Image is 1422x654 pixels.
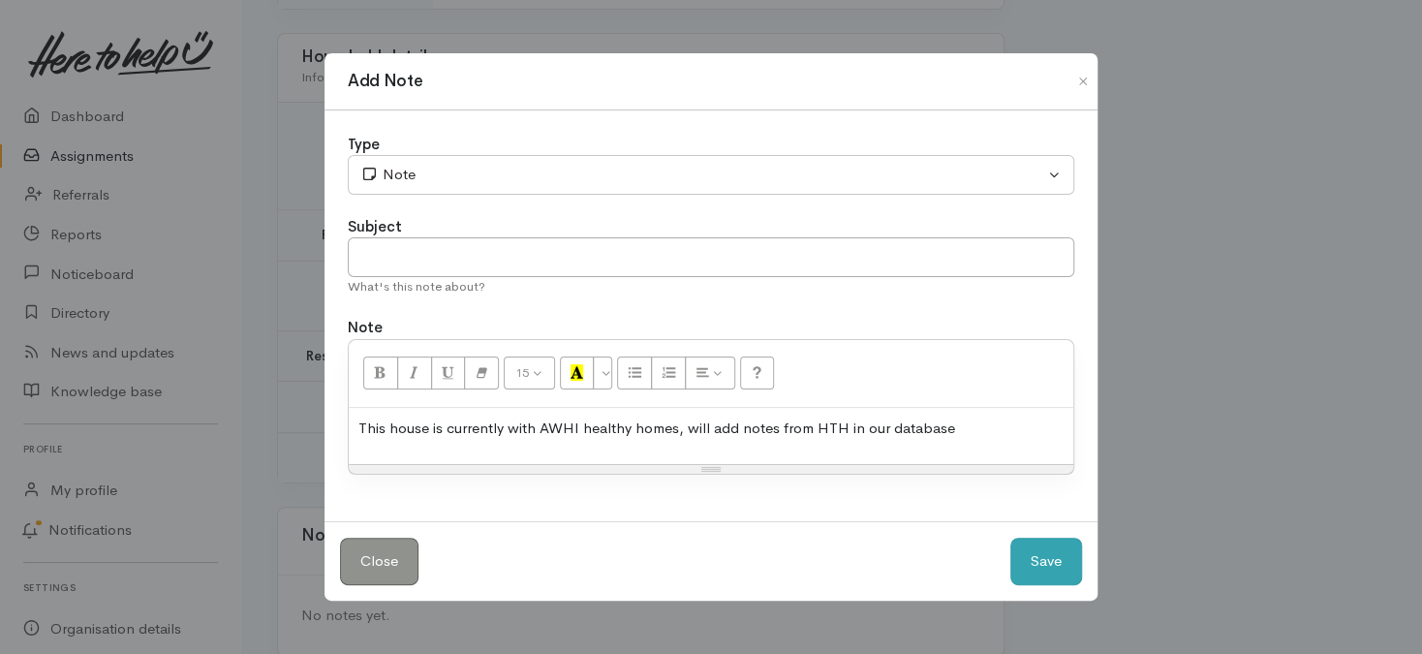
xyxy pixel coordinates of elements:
button: Close [1067,70,1098,93]
button: Note [348,155,1074,195]
button: Remove Font Style (CTRL+\) [464,357,499,389]
label: Subject [348,216,402,238]
span: 15 [515,364,529,381]
label: Type [348,134,380,156]
button: Underline (CTRL+U) [431,357,466,389]
button: Help [740,357,775,389]
button: More Color [593,357,612,389]
div: Resize [349,465,1073,474]
button: Italic (CTRL+I) [397,357,432,389]
div: What's this note about? [348,277,1074,296]
label: Note [348,317,383,339]
button: Font Size [504,357,555,389]
button: Unordered list (CTRL+SHIFT+NUM7) [617,357,652,389]
button: Recent Color [560,357,595,389]
button: Save [1010,538,1082,585]
div: Note [360,164,1044,186]
button: Paragraph [685,357,735,389]
p: This house is currently with AWHI healthy homes, will add notes from HTH in our database [358,418,1064,440]
h1: Add Note [348,69,422,94]
button: Close [340,538,418,585]
button: Ordered list (CTRL+SHIFT+NUM8) [651,357,686,389]
button: Bold (CTRL+B) [363,357,398,389]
